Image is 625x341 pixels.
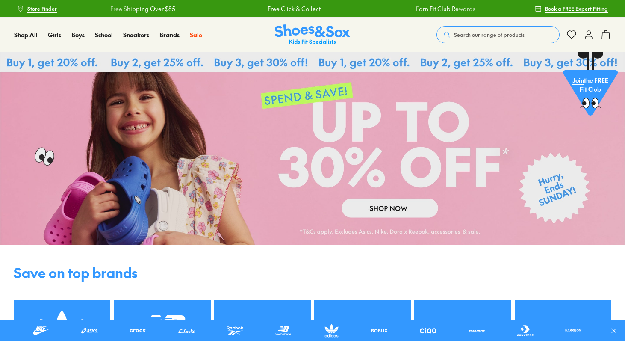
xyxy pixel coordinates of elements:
[275,24,350,45] img: SNS_Logo_Responsive.svg
[123,30,149,39] a: Sneakers
[402,4,462,13] a: Earn Fit Club Rewards
[14,30,38,39] a: Shop All
[159,30,180,39] a: Brands
[71,30,85,39] a: Boys
[97,4,162,13] a: Free Shipping Over $85
[95,30,113,39] a: School
[563,52,618,120] a: Jointhe FREE Fit Club
[436,26,560,43] button: Search our range of products
[454,31,525,39] span: Search our range of products
[545,5,608,12] span: Book a FREE Expert Fitting
[190,30,202,39] a: Sale
[27,5,57,12] span: Store Finder
[572,77,584,86] span: Join
[563,70,618,102] p: the FREE Fit Club
[48,30,61,39] a: Girls
[254,4,307,13] a: Free Click & Collect
[275,24,350,45] a: Shoes & Sox
[535,1,608,16] a: Book a FREE Expert Fitting
[17,1,57,16] a: Store Finder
